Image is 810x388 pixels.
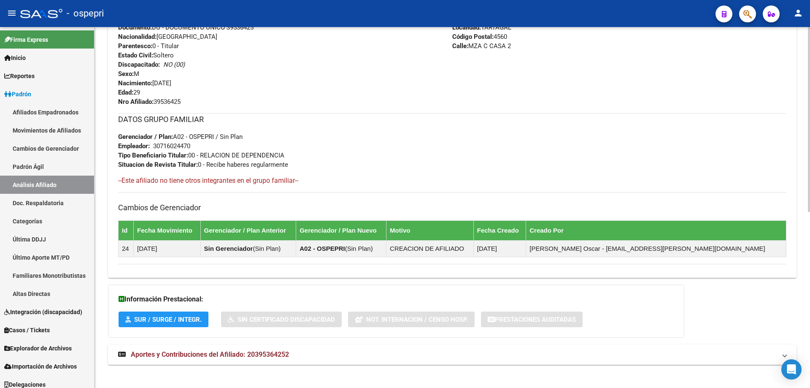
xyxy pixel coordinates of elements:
[793,8,803,18] mat-icon: person
[255,245,278,252] span: Sin Plan
[118,202,786,214] h3: Cambios de Gerenciador
[452,24,481,31] strong: Localidad:
[296,220,386,240] th: Gerenciador / Plan Nuevo
[134,316,202,323] span: SUR / SURGE / INTEGR.
[452,42,511,50] span: MZA C CASA 2
[118,79,171,87] span: [DATE]
[495,316,576,323] span: Prestaciones Auditadas
[221,312,342,327] button: Sin Certificado Discapacidad
[118,24,152,31] strong: Documento:
[473,220,526,240] th: Fecha Creado
[300,245,345,252] strong: A02 - OSPEPRI
[118,133,243,141] span: A02 - OSPEPRI / Sin Plan
[386,220,474,240] th: Motivo
[119,220,134,240] th: Id
[118,89,133,96] strong: Edad:
[200,220,296,240] th: Gerenciador / Plan Anterior
[134,220,200,240] th: Fecha Movimiento
[204,245,253,252] strong: Sin Gerenciador
[67,4,104,23] span: - ospepri
[481,312,583,327] button: Prestaciones Auditadas
[366,316,468,323] span: Not. Internacion / Censo Hosp.
[119,240,134,257] td: 24
[118,98,154,106] strong: Nro Afiliado:
[4,326,50,335] span: Casos / Tickets
[781,359,802,380] div: Open Intercom Messenger
[118,70,134,78] strong: Sexo:
[118,42,179,50] span: 0 - Titular
[118,52,153,59] strong: Estado Civil:
[118,133,173,141] strong: Gerenciador / Plan:
[348,312,475,327] button: Not. Internacion / Censo Hosp.
[119,312,208,327] button: SUR / SURGE / INTEGR.
[118,152,188,159] strong: Tipo Beneficiario Titular:
[118,33,217,41] span: [GEOGRAPHIC_DATA]
[118,176,786,185] h4: --Este afiliado no tiene otros integrantes en el grupo familiar--
[4,307,82,317] span: Integración (discapacidad)
[163,61,185,68] i: NO (00)
[4,90,31,99] span: Padrón
[4,53,26,62] span: Inicio
[134,240,200,257] td: [DATE]
[118,89,140,96] span: 29
[347,245,371,252] span: Sin Plan
[118,79,152,87] strong: Nacimiento:
[473,240,526,257] td: [DATE]
[4,71,35,81] span: Reportes
[452,24,511,31] span: TARTAGAL
[118,142,150,150] strong: Empleador:
[386,240,474,257] td: CREACION DE AFILIADO
[119,293,674,305] h3: Información Prestacional:
[118,42,152,50] strong: Parentesco:
[118,33,157,41] strong: Nacionalidad:
[118,24,254,31] span: DU - DOCUMENTO UNICO 39536425
[131,350,289,358] span: Aportes y Contribuciones del Afiliado: 20395364252
[526,240,786,257] td: [PERSON_NAME] Oscar - [EMAIL_ADDRESS][PERSON_NAME][DOMAIN_NAME]
[452,33,507,41] span: 4560
[118,152,284,159] span: 00 - RELACION DE DEPENDENCIA
[118,61,160,68] strong: Discapacitado:
[153,141,190,151] div: 30716024470
[108,345,796,365] mat-expansion-panel-header: Aportes y Contribuciones del Afiliado: 20395364252
[526,220,786,240] th: Creado Por
[118,161,288,168] span: 0 - Recibe haberes regularmente
[7,8,17,18] mat-icon: menu
[4,362,77,371] span: Importación de Archivos
[118,114,786,125] h3: DATOS GRUPO FAMILIAR
[452,33,494,41] strong: Código Postal:
[296,240,386,257] td: ( )
[200,240,296,257] td: ( )
[4,35,48,44] span: Firma Express
[118,70,139,78] span: M
[118,52,174,59] span: Soltero
[118,98,181,106] span: 39536425
[118,161,198,168] strong: Situacion de Revista Titular:
[4,344,72,353] span: Explorador de Archivos
[452,42,468,50] strong: Calle:
[238,316,335,323] span: Sin Certificado Discapacidad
